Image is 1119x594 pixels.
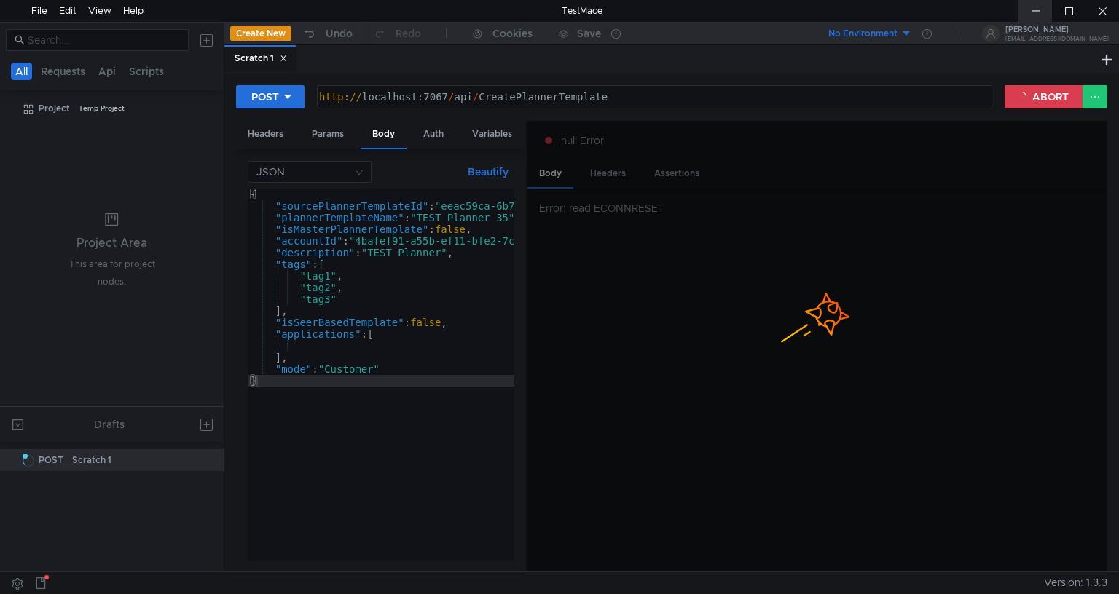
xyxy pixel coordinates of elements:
div: Temp Project [79,98,125,119]
button: Create New [230,26,291,41]
button: All [11,63,32,80]
div: Save [577,28,601,39]
span: POST [39,449,63,471]
span: Loading... [22,454,35,467]
div: Headers [236,121,295,148]
div: Variables [460,121,524,148]
div: Params [300,121,356,148]
div: Undo [326,25,353,42]
div: Cookies [492,25,533,42]
div: POST [251,89,279,105]
div: Redo [396,25,421,42]
button: Requests [36,63,90,80]
button: Scripts [125,63,168,80]
div: Auth [412,121,455,148]
div: Scratch 1 [235,51,287,66]
input: Search... [28,32,180,48]
button: Beautify [462,163,514,181]
button: Redo [363,23,431,44]
div: Scratch 1 [72,449,111,471]
button: Undo [291,23,363,44]
span: Version: 1.3.3 [1044,572,1107,593]
button: POST [236,85,305,108]
div: Body [361,121,407,149]
button: ABORT [1005,85,1083,108]
button: No Environment [811,22,912,45]
div: Project [39,98,70,119]
div: [PERSON_NAME] [1005,26,1109,33]
div: No Environment [828,27,898,41]
div: Drafts [94,416,125,433]
button: Api [94,63,120,80]
div: [EMAIL_ADDRESS][DOMAIN_NAME] [1005,36,1109,41]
